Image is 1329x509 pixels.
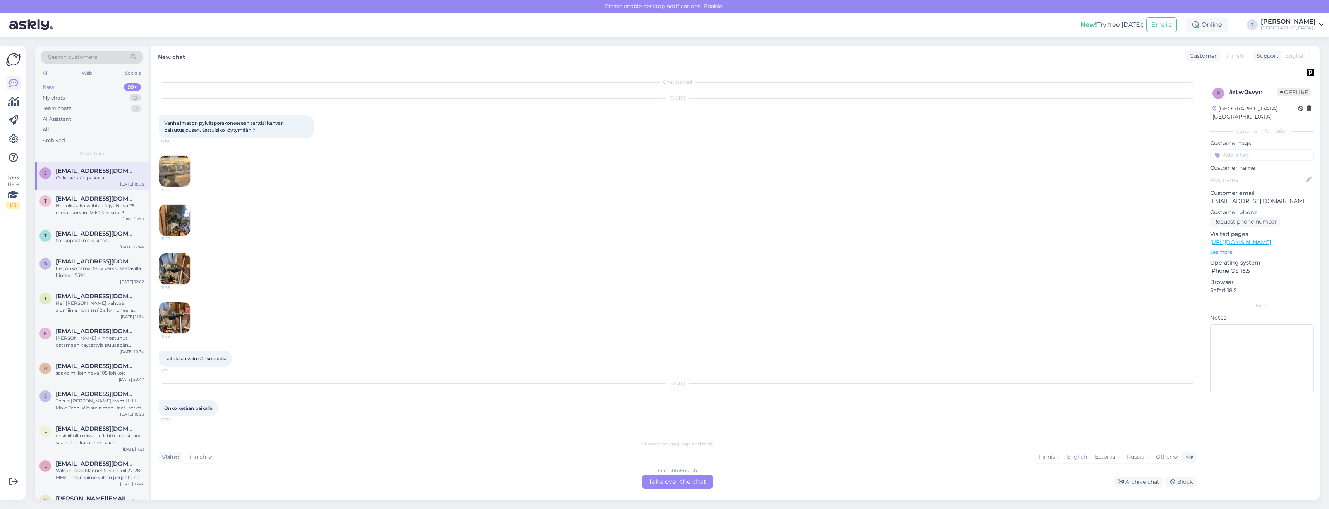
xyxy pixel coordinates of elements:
[56,174,144,181] div: Onko ketään paikalla
[44,233,47,239] span: T
[159,95,1196,102] div: [DATE]
[56,258,136,265] span: danska@danska.com
[161,334,191,339] span: 11:55
[1186,52,1217,60] div: Customer
[56,390,136,397] span: serena@hlhmold.com
[43,105,71,112] div: Team chats
[56,363,136,370] span: heikkikuronen989@gmail.com
[1210,239,1271,246] a: [URL][DOMAIN_NAME]
[159,440,1196,447] div: Choose the language and reply
[120,481,144,487] div: [DATE] 13:46
[161,236,191,242] span: 11:55
[56,370,144,377] div: saako milloin nova 105 lohkoja
[164,120,285,133] span: Vanha imacon pylväsporakoneeseen tarttisi kahvan palautusjousen. Sattuisiko löytymään ?
[56,328,136,335] span: katis9910@gmail.com
[1156,453,1172,460] span: Other
[1223,52,1243,60] span: Finnish
[161,139,190,144] span: 11:55
[1210,164,1314,172] p: Customer name
[1229,88,1277,97] div: # rtw0svyn
[1307,69,1314,76] img: pd
[56,467,144,481] div: Wilson 1000 Magnet Silver Coil 27-28 MHz. Tilasin viime viikon perjantaina. Milloin toimitus? Ens...
[43,115,71,123] div: AI Assistant
[164,405,213,411] span: Onko ketään paikalla
[161,285,191,291] span: 11:55
[1285,52,1305,60] span: English
[121,314,144,320] div: [DATE] 11:24
[56,460,136,467] span: lacrits68@gmail.com
[120,279,144,285] div: [DATE] 12:02
[1210,128,1314,135] div: Customer information
[44,463,47,469] span: l
[161,417,190,423] span: 10:35
[1247,19,1258,30] div: J
[56,425,136,432] span: lacrits68@gmail.com
[56,432,144,446] div: ensiviikolla reissuun lähtö ja olisi tarve saada tuo katolle mukaan
[56,202,144,216] div: Hei, olisi aika vaihtaa öljyt Nova 25 metallisorviin. Mikä öljy sopii?
[1217,90,1220,96] span: r
[120,349,144,354] div: [DATE] 10:34
[44,393,47,399] span: s
[120,181,144,187] div: [DATE] 10:35
[159,156,190,187] img: Attachment
[43,83,55,91] div: New
[124,83,141,91] div: 99+
[80,68,94,78] div: Web
[1210,302,1314,309] div: Extra
[124,68,143,78] div: Socials
[56,265,144,279] div: hei, onko tämä 380v versio saatavilla hintaan 559?
[1261,19,1324,31] a: [PERSON_NAME][GEOGRAPHIC_DATA]
[1210,278,1314,286] p: Browser
[56,195,136,202] span: Tapio.hannula56@gmail.com
[159,253,190,284] img: Attachment
[702,3,725,10] span: Enable
[1210,314,1314,322] p: Notes
[1212,105,1298,121] div: [GEOGRAPHIC_DATA], [GEOGRAPHIC_DATA]
[43,126,49,134] div: All
[44,170,46,176] span: J
[1080,20,1143,29] div: Try free [DATE]:
[1063,451,1091,463] div: English
[1210,149,1314,161] input: Add a tag
[1210,267,1314,275] p: iPhone OS 18.5
[56,335,144,349] div: [PERSON_NAME] kiinnostunut ostamaan käytettyjä puusepän teollisuus koneita?
[44,330,47,336] span: k
[658,467,697,474] div: Finnish to English
[1210,189,1314,197] p: Customer email
[130,94,141,102] div: 0
[119,377,144,382] div: [DATE] 20:47
[159,302,190,333] img: Attachment
[1080,21,1097,28] b: New!
[1091,451,1123,463] div: Estonian
[43,94,65,102] div: My chats
[1146,17,1177,32] button: Emails
[158,51,185,61] label: New chat
[44,428,47,434] span: l
[41,68,50,78] div: All
[1277,88,1311,96] span: Offline
[1210,230,1314,238] p: Visited pages
[44,198,47,204] span: T
[642,475,713,489] div: Take over the chat
[120,411,144,417] div: [DATE] 10:23
[161,367,190,373] span: 12:03
[6,202,20,209] div: 1 / 3
[56,397,144,411] div: This is [PERSON_NAME] from HLH Mold Tech. We are a manufacturer of prototypes, CNC machining in m...
[1210,217,1280,227] div: Request phone number
[1253,52,1279,60] div: Support
[164,356,227,361] span: Laitakkaa vain sähköpostia
[43,261,47,267] span: d
[186,453,206,461] span: Finnish
[48,53,97,61] span: Search customers
[43,498,48,504] span: m
[43,365,47,371] span: h
[131,105,141,112] div: 1
[159,453,180,461] div: Visitor
[1035,451,1063,463] div: Finnish
[43,137,65,144] div: Archived
[1210,249,1314,256] p: See more ...
[1114,477,1162,487] div: Archive chat
[1210,259,1314,267] p: Operating system
[1166,477,1196,487] div: Block
[159,79,1196,86] div: Chat started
